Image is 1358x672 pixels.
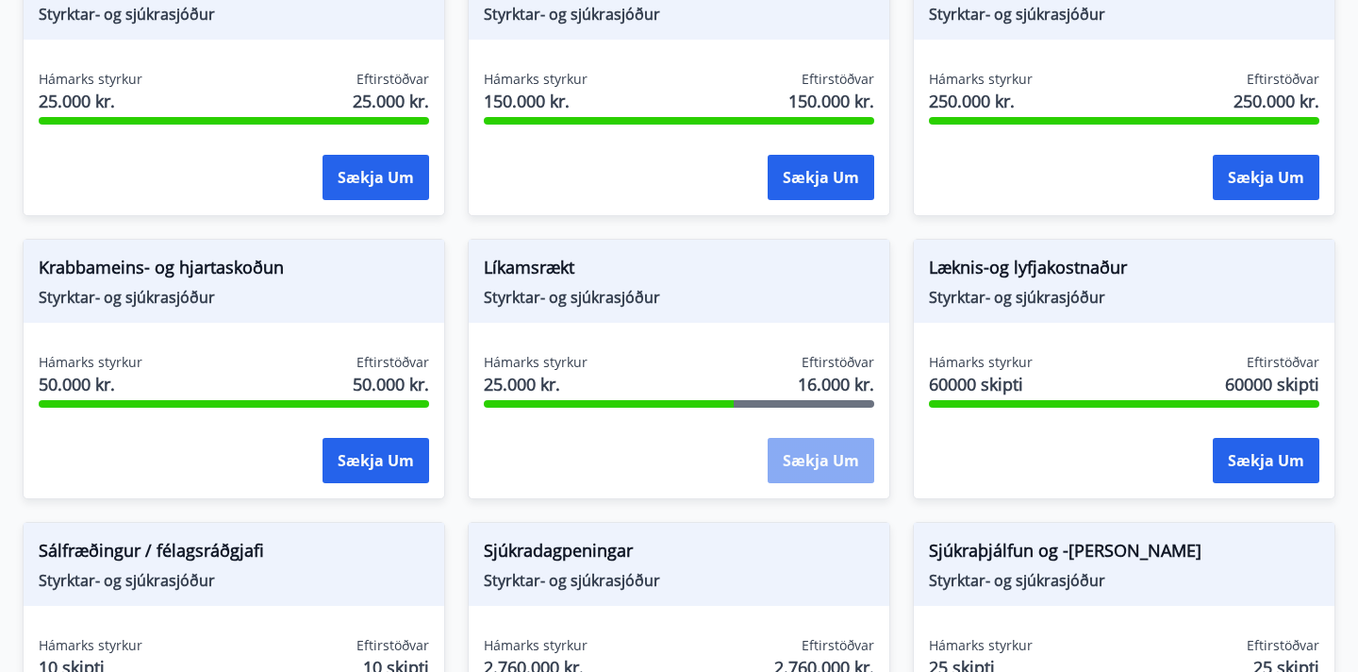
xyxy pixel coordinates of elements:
span: Hámarks styrkur [929,70,1033,89]
span: Styrktar- og sjúkrasjóður [929,570,1319,591]
span: Hámarks styrkur [929,636,1033,655]
span: 50.000 kr. [353,372,429,396]
span: Eftirstöðvar [802,70,874,89]
button: Sækja um [1213,155,1319,200]
span: Styrktar- og sjúkrasjóður [484,4,874,25]
span: Eftirstöðvar [1247,70,1319,89]
span: 60000 skipti [1225,372,1319,396]
span: 50.000 kr. [39,372,142,396]
span: 250.000 kr. [929,89,1033,113]
span: Eftirstöðvar [356,636,429,655]
span: Hámarks styrkur [39,70,142,89]
span: 25.000 kr. [353,89,429,113]
span: 150.000 kr. [788,89,874,113]
span: Eftirstöðvar [802,353,874,372]
span: Styrktar- og sjúkrasjóður [484,287,874,308]
button: Sækja um [1213,438,1319,483]
span: Styrktar- og sjúkrasjóður [929,287,1319,308]
span: Eftirstöðvar [356,70,429,89]
span: 150.000 kr. [484,89,588,113]
span: Hámarks styrkur [484,353,588,372]
span: Sálfræðingur / félagsráðgjafi [39,538,429,570]
span: Hámarks styrkur [39,636,142,655]
span: 25.000 kr. [39,89,142,113]
span: Sjúkradagpeningar [484,538,874,570]
span: Styrktar- og sjúkrasjóður [39,4,429,25]
button: Sækja um [323,155,429,200]
span: 25.000 kr. [484,372,588,396]
span: Eftirstöðvar [1247,636,1319,655]
span: Krabbameins- og hjartaskoðun [39,255,429,287]
span: Eftirstöðvar [356,353,429,372]
span: Læknis-og lyfjakostnaður [929,255,1319,287]
span: Sjúkraþjálfun og -[PERSON_NAME] [929,538,1319,570]
span: Styrktar- og sjúkrasjóður [39,287,429,308]
span: Líkamsrækt [484,255,874,287]
span: Styrktar- og sjúkrasjóður [39,570,429,591]
span: 60000 skipti [929,372,1033,396]
span: Hámarks styrkur [484,636,588,655]
button: Sækja um [768,155,874,200]
button: Sækja um [323,438,429,483]
span: Hámarks styrkur [39,353,142,372]
span: Hámarks styrkur [929,353,1033,372]
span: Styrktar- og sjúkrasjóður [929,4,1319,25]
span: Eftirstöðvar [802,636,874,655]
span: Eftirstöðvar [1247,353,1319,372]
span: 16.000 kr. [798,372,874,396]
span: Hámarks styrkur [484,70,588,89]
span: 250.000 kr. [1234,89,1319,113]
button: Sækja um [768,438,874,483]
span: Styrktar- og sjúkrasjóður [484,570,874,591]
